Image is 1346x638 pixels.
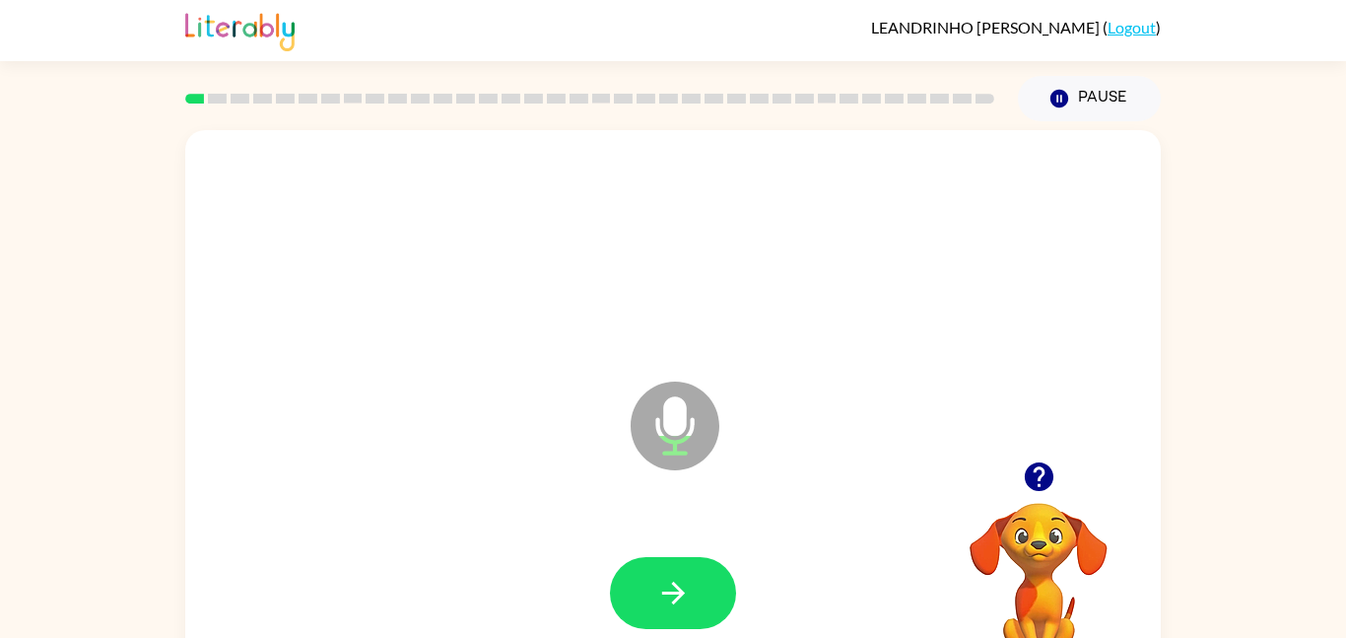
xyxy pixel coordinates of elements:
[871,18,1161,36] div: ( )
[185,8,295,51] img: Literably
[1018,76,1161,121] button: Pause
[1108,18,1156,36] a: Logout
[871,18,1103,36] span: LEANDRINHO [PERSON_NAME]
